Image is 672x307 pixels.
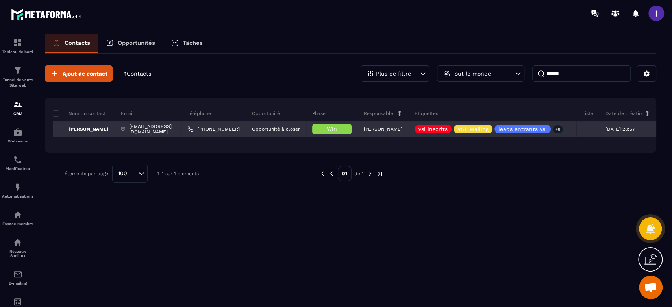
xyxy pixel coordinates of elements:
[367,170,374,177] img: next
[65,171,108,176] p: Éléments par page
[364,126,402,132] p: [PERSON_NAME]
[2,32,33,60] a: formationformationTableau de bord
[53,126,109,132] p: [PERSON_NAME]
[183,39,203,46] p: Tâches
[13,100,22,109] img: formation
[2,60,33,94] a: formationformationTunnel de vente Site web
[13,155,22,165] img: scheduler
[2,77,33,88] p: Tunnel de vente Site web
[2,222,33,226] p: Espace membre
[124,70,151,78] p: 1
[98,34,163,53] a: Opportunités
[418,126,448,132] p: vsl inscrits
[2,149,33,177] a: schedulerschedulerPlanificateur
[2,166,33,171] p: Planificateur
[457,126,489,132] p: VSL Mailing
[498,126,547,132] p: leads entrants vsl
[2,232,33,264] a: social-networksocial-networkRéseaux Sociaux
[157,171,199,176] p: 1-1 sur 1 éléments
[13,38,22,48] img: formation
[130,169,137,178] input: Search for option
[121,110,134,117] p: Email
[13,66,22,75] img: formation
[13,183,22,192] img: automations
[2,122,33,149] a: automationsautomationsWebinaire
[53,110,106,117] p: Nom du contact
[415,110,438,117] p: Étiquettes
[2,177,33,204] a: automationsautomationsAutomatisations
[187,126,240,132] a: [PHONE_NUMBER]
[639,276,663,299] div: Ouvrir le chat
[553,125,563,133] p: +6
[45,34,98,53] a: Contacts
[364,110,393,117] p: Responsable
[2,194,33,198] p: Automatisations
[65,39,90,46] p: Contacts
[2,264,33,291] a: emailemailE-mailing
[13,210,22,220] img: automations
[338,166,352,181] p: 01
[13,270,22,279] img: email
[45,65,113,82] button: Ajout de contact
[2,111,33,116] p: CRM
[252,110,280,117] p: Opportunité
[2,249,33,258] p: Réseaux Sociaux
[452,71,491,76] p: Tout le monde
[13,128,22,137] img: automations
[327,126,337,132] span: Win
[2,50,33,54] p: Tableau de bord
[112,165,148,183] div: Search for option
[63,70,107,78] span: Ajout de contact
[318,170,325,177] img: prev
[2,281,33,285] p: E-mailing
[312,110,326,117] p: Phase
[605,110,644,117] p: Date de création
[376,170,383,177] img: next
[187,110,211,117] p: Téléphone
[163,34,211,53] a: Tâches
[11,7,82,21] img: logo
[376,71,411,76] p: Plus de filtre
[2,139,33,143] p: Webinaire
[252,126,300,132] p: Opportunité à closer
[2,94,33,122] a: formationformationCRM
[118,39,155,46] p: Opportunités
[328,170,335,177] img: prev
[115,169,130,178] span: 100
[582,110,593,117] p: Liste
[605,126,635,132] p: [DATE] 20:57
[127,70,151,77] span: Contacts
[354,170,364,177] p: de 1
[13,238,22,247] img: social-network
[13,297,22,307] img: accountant
[2,204,33,232] a: automationsautomationsEspace membre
